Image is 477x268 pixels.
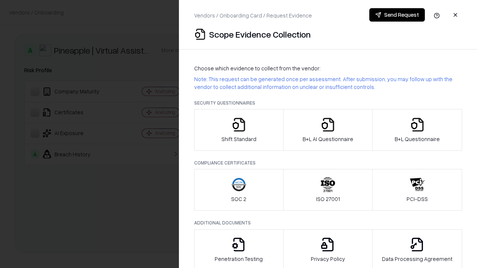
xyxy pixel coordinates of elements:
p: Security Questionnaires [194,100,462,106]
button: Shift Standard [194,109,284,151]
p: Data Processing Agreement [382,255,452,263]
button: B+L Questionnaire [372,109,462,151]
button: PCI-DSS [372,169,462,211]
p: Choose which evidence to collect from the vendor: [194,64,462,72]
button: ISO 27001 [283,169,373,211]
p: Note: This request can be generated once per assessment. After submission, you may follow up with... [194,75,462,91]
button: SOC 2 [194,169,284,211]
p: B+L Questionnaire [395,135,440,143]
p: Scope Evidence Collection [209,28,311,40]
p: Privacy Policy [311,255,345,263]
p: Vendors / Onboarding Card / Request Evidence [194,12,312,19]
button: B+L AI Questionnaire [283,109,373,151]
button: Send Request [369,8,425,22]
p: PCI-DSS [407,195,428,203]
p: B+L AI Questionnaire [303,135,353,143]
p: Additional Documents [194,220,462,226]
p: Shift Standard [221,135,256,143]
p: SOC 2 [231,195,246,203]
p: Compliance Certificates [194,160,462,166]
p: Penetration Testing [215,255,263,263]
p: ISO 27001 [316,195,340,203]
